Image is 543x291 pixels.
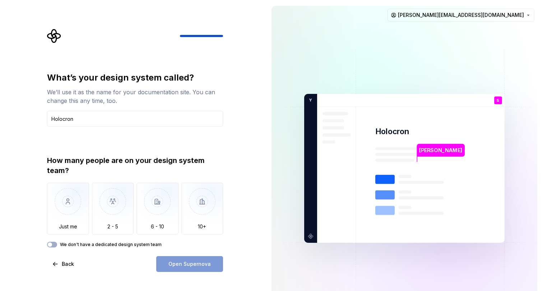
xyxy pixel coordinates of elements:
span: Back [62,260,74,268]
button: Back [47,256,80,272]
svg: Supernova Logo [47,29,61,43]
p: S [497,99,499,103]
label: We don't have a dedicated design system team [60,242,162,247]
p: [PERSON_NAME] [419,146,462,154]
div: What’s your design system called? [47,72,223,83]
div: We’ll use it as the name for your documentation site. You can change this any time, too. [47,88,223,105]
p: Holocron [375,126,409,137]
div: How many people are on your design system team? [47,155,223,176]
input: Design system name [47,111,223,127]
p: Y [307,97,312,104]
button: [PERSON_NAME][EMAIL_ADDRESS][DOMAIN_NAME] [387,9,534,22]
span: [PERSON_NAME][EMAIL_ADDRESS][DOMAIN_NAME] [398,12,524,19]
